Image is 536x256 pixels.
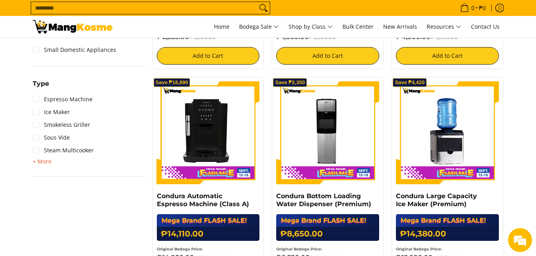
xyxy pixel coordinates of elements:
[33,144,94,157] a: Steam Multicooker
[285,16,337,37] a: Shop by Class
[276,81,379,184] img: Condura Bottom Loading Water Dispenser (Premium)
[383,23,417,30] span: New Arrivals
[156,80,188,85] span: Save ₱18,890
[157,192,249,208] a: Condura Automatic Espresso Machine (Class A)
[396,227,499,241] h6: ₱14,380.00
[276,247,322,251] small: Original Bodega Price:
[33,131,70,144] a: Sous Vide
[427,22,461,32] span: Resources
[239,22,279,32] span: Bodega Sale
[210,16,233,37] a: Home
[157,227,260,241] h6: ₱14,110.00
[257,2,270,14] button: Search
[33,81,49,87] span: Type
[121,16,504,37] nav: Main Menu
[33,106,70,118] a: Ice Maker
[396,247,442,251] small: Original Bodega Price:
[276,47,379,65] button: Add to Cart
[467,16,504,37] a: Contact Us
[33,43,116,56] a: Small Domestic Appliances
[275,80,305,85] span: Save ₱2,350
[338,16,378,37] a: Bulk Center
[33,157,51,166] summary: Open
[342,23,374,30] span: Bulk Center
[470,5,476,11] span: 0
[33,118,90,131] a: Smokeless Griller
[471,23,500,30] span: Contact Us
[33,20,113,33] img: MANG KOSME MEGA BRAND FLASH SALE: September 12-15, 2025 l Mang Kosme
[396,47,499,65] button: Add to Cart
[157,47,260,65] button: Add to Cart
[458,4,488,12] span: •
[214,23,229,30] span: Home
[478,5,487,11] span: ₱0
[157,247,203,251] small: Original Bodega Price:
[276,227,379,241] h6: ₱8,650.00
[189,34,216,40] del: ₱5,189.00
[33,81,49,93] summary: Open
[309,34,336,40] del: ₱3,100.00
[423,16,465,37] a: Resources
[396,192,477,208] a: Condura Large Capacity Ice Maker (Premium)
[431,34,458,40] del: ₱9,999.00
[289,22,333,32] span: Shop by Class
[33,93,93,106] a: Espresso Machine
[157,81,260,184] img: Condura Automatic Espresso Machine (Class A)
[396,81,499,184] img: Condura Large Capacity Ice Maker (Premium)
[379,16,421,37] a: New Arrivals
[276,192,371,208] a: Condura Bottom Loading Water Dispenser (Premium)
[395,80,425,85] span: Save ₱4,420
[33,158,51,165] span: + More
[235,16,283,37] a: Bodega Sale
